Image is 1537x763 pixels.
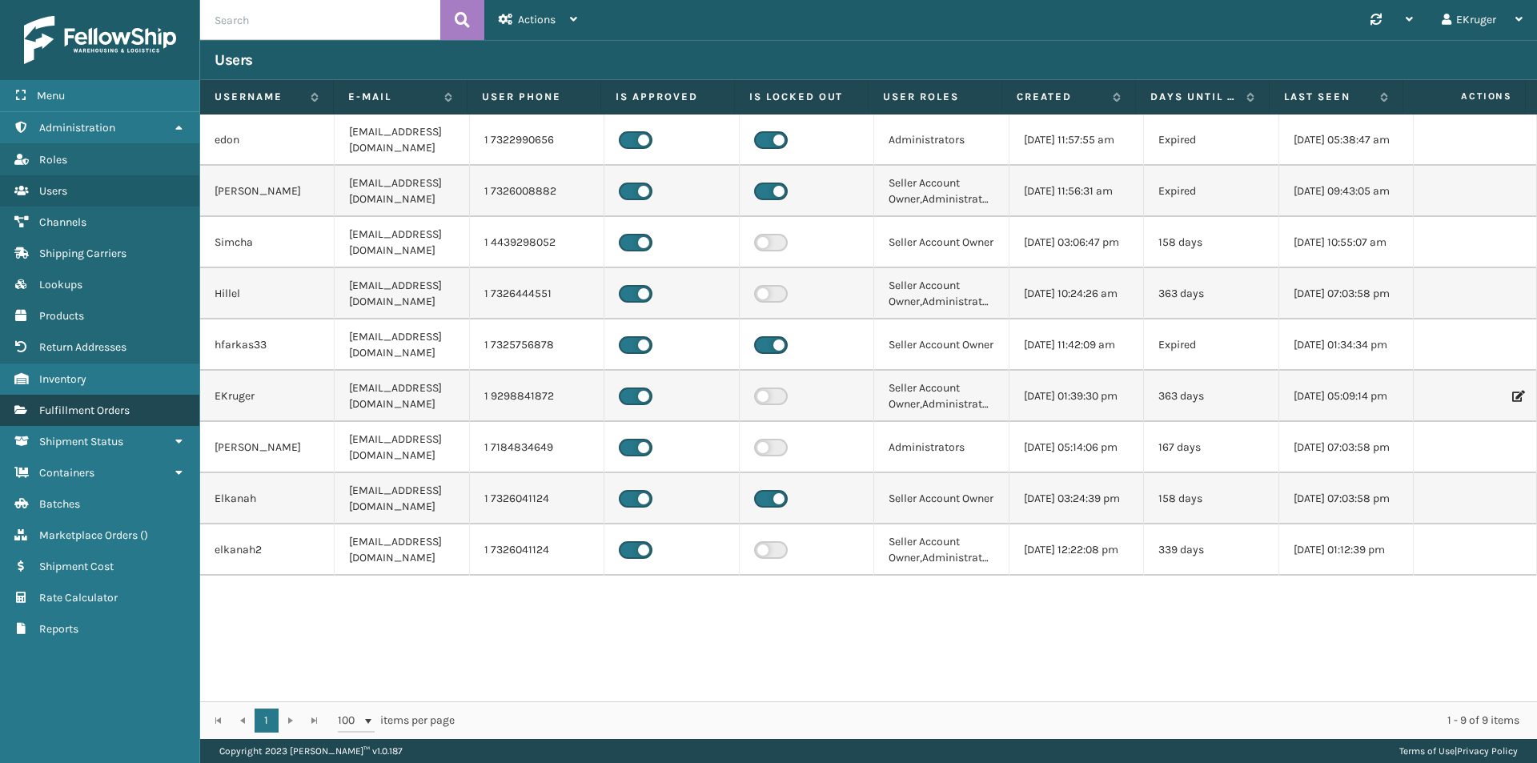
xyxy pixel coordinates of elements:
[1144,371,1278,422] td: 363 days
[1457,745,1518,757] a: Privacy Policy
[338,713,362,729] span: 100
[37,89,65,102] span: Menu
[39,121,115,135] span: Administration
[874,268,1009,319] td: Seller Account Owner,Administrators
[874,473,1009,524] td: Seller Account Owner
[1144,268,1278,319] td: 363 days
[39,591,118,604] span: Rate Calculator
[470,371,604,422] td: 1 9298841872
[1009,524,1144,576] td: [DATE] 12:22:08 pm
[255,709,279,733] a: 1
[39,435,123,448] span: Shipment Status
[24,16,176,64] img: logo
[200,114,335,166] td: edon
[335,371,469,422] td: [EMAIL_ADDRESS][DOMAIN_NAME]
[219,739,403,763] p: Copyright 2023 [PERSON_NAME]™ v 1.0.187
[874,217,1009,268] td: Seller Account Owner
[200,524,335,576] td: elkanah2
[874,371,1009,422] td: Seller Account Owner,Administrators
[348,90,436,104] label: E-mail
[39,309,84,323] span: Products
[470,473,604,524] td: 1 7326041124
[140,528,148,542] span: ( )
[1009,268,1144,319] td: [DATE] 10:24:26 am
[1144,473,1278,524] td: 158 days
[616,90,720,104] label: Is Approved
[477,713,1519,729] div: 1 - 9 of 9 items
[1279,422,1414,473] td: [DATE] 07:03:58 pm
[470,166,604,217] td: 1 7326008882
[200,217,335,268] td: Simcha
[1279,114,1414,166] td: [DATE] 05:38:47 am
[1284,90,1372,104] label: Last Seen
[39,153,67,167] span: Roles
[1017,90,1105,104] label: Created
[39,247,126,260] span: Shipping Carriers
[39,466,94,480] span: Containers
[1279,319,1414,371] td: [DATE] 01:34:34 pm
[335,268,469,319] td: [EMAIL_ADDRESS][DOMAIN_NAME]
[1009,217,1144,268] td: [DATE] 03:06:47 pm
[39,184,67,198] span: Users
[1279,473,1414,524] td: [DATE] 07:03:58 pm
[39,278,82,291] span: Lookups
[470,268,604,319] td: 1 7326444551
[518,13,556,26] span: Actions
[1009,114,1144,166] td: [DATE] 11:57:55 am
[200,166,335,217] td: [PERSON_NAME]
[200,268,335,319] td: Hillel
[1279,166,1414,217] td: [DATE] 09:43:05 am
[39,497,80,511] span: Batches
[470,524,604,576] td: 1 7326041124
[1150,90,1238,104] label: Days until password expires
[874,524,1009,576] td: Seller Account Owner,Administrators
[470,422,604,473] td: 1 7184834649
[39,372,86,386] span: Inventory
[470,114,604,166] td: 1 7322990656
[1144,524,1278,576] td: 339 days
[1009,319,1144,371] td: [DATE] 11:42:09 am
[39,622,78,636] span: Reports
[39,215,86,229] span: Channels
[883,90,987,104] label: User Roles
[200,422,335,473] td: [PERSON_NAME]
[335,524,469,576] td: [EMAIL_ADDRESS][DOMAIN_NAME]
[874,166,1009,217] td: Seller Account Owner,Administrators
[335,114,469,166] td: [EMAIL_ADDRESS][DOMAIN_NAME]
[1279,268,1414,319] td: [DATE] 07:03:58 pm
[335,473,469,524] td: [EMAIL_ADDRESS][DOMAIN_NAME]
[1279,524,1414,576] td: [DATE] 01:12:39 pm
[1009,422,1144,473] td: [DATE] 05:14:06 pm
[215,50,253,70] h3: Users
[335,217,469,268] td: [EMAIL_ADDRESS][DOMAIN_NAME]
[874,319,1009,371] td: Seller Account Owner
[1144,166,1278,217] td: Expired
[335,422,469,473] td: [EMAIL_ADDRESS][DOMAIN_NAME]
[1144,422,1278,473] td: 167 days
[1144,319,1278,371] td: Expired
[200,319,335,371] td: hfarkas33
[39,404,130,417] span: Fulfillment Orders
[1279,371,1414,422] td: [DATE] 05:09:14 pm
[874,114,1009,166] td: Administrators
[39,340,126,354] span: Return Addresses
[1144,217,1278,268] td: 158 days
[39,560,114,573] span: Shipment Cost
[874,422,1009,473] td: Administrators
[482,90,586,104] label: User phone
[1399,745,1455,757] a: Terms of Use
[1144,114,1278,166] td: Expired
[1009,473,1144,524] td: [DATE] 03:24:39 pm
[470,319,604,371] td: 1 7325756878
[749,90,853,104] label: Is Locked Out
[335,319,469,371] td: [EMAIL_ADDRESS][DOMAIN_NAME]
[1009,166,1144,217] td: [DATE] 11:56:31 am
[200,371,335,422] td: EKruger
[200,473,335,524] td: Elkanah
[39,528,138,542] span: Marketplace Orders
[1408,83,1522,110] span: Actions
[1009,371,1144,422] td: [DATE] 01:39:30 pm
[335,166,469,217] td: [EMAIL_ADDRESS][DOMAIN_NAME]
[1279,217,1414,268] td: [DATE] 10:55:07 am
[1399,739,1518,763] div: |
